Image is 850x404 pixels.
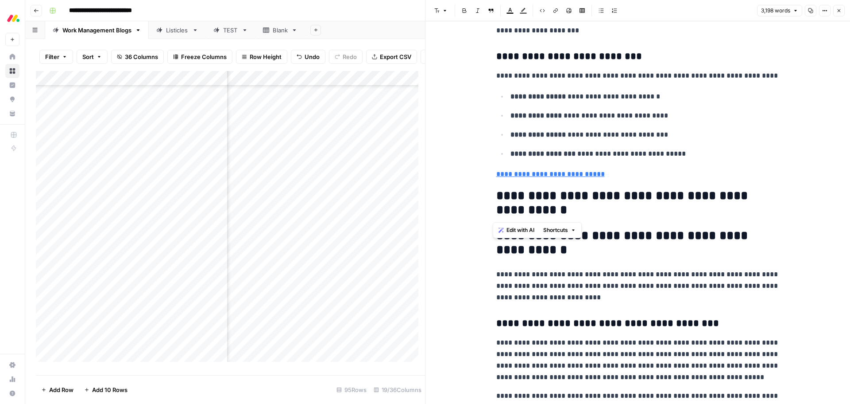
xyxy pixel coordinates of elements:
[291,50,325,64] button: Undo
[5,78,19,92] a: Insights
[5,106,19,121] a: Your Data
[5,372,19,386] a: Usage
[761,7,790,15] span: 3,198 words
[149,21,206,39] a: Listicles
[506,226,534,234] span: Edit with AI
[5,50,19,64] a: Home
[82,52,94,61] span: Sort
[5,386,19,400] button: Help + Support
[62,26,131,35] div: Work Management Blogs
[540,224,580,236] button: Shortcuts
[757,5,802,16] button: 3,198 words
[543,226,568,234] span: Shortcuts
[125,52,158,61] span: 36 Columns
[5,64,19,78] a: Browse
[111,50,164,64] button: 36 Columns
[39,50,73,64] button: Filter
[181,52,227,61] span: Freeze Columns
[36,383,79,397] button: Add Row
[45,21,149,39] a: Work Management Blogs
[255,21,305,39] a: Blank
[305,52,320,61] span: Undo
[380,52,411,61] span: Export CSV
[45,52,59,61] span: Filter
[329,50,363,64] button: Redo
[495,224,538,236] button: Edit with AI
[236,50,287,64] button: Row Height
[167,50,232,64] button: Freeze Columns
[5,7,19,29] button: Workspace: Monday.com
[5,10,21,26] img: Monday.com Logo
[92,385,127,394] span: Add 10 Rows
[223,26,238,35] div: TEST
[79,383,133,397] button: Add 10 Rows
[343,52,357,61] span: Redo
[166,26,189,35] div: Listicles
[333,383,370,397] div: 95 Rows
[250,52,282,61] span: Row Height
[49,385,73,394] span: Add Row
[5,358,19,372] a: Settings
[366,50,417,64] button: Export CSV
[206,21,255,39] a: TEST
[5,92,19,106] a: Opportunities
[370,383,425,397] div: 19/36 Columns
[77,50,108,64] button: Sort
[273,26,288,35] div: Blank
